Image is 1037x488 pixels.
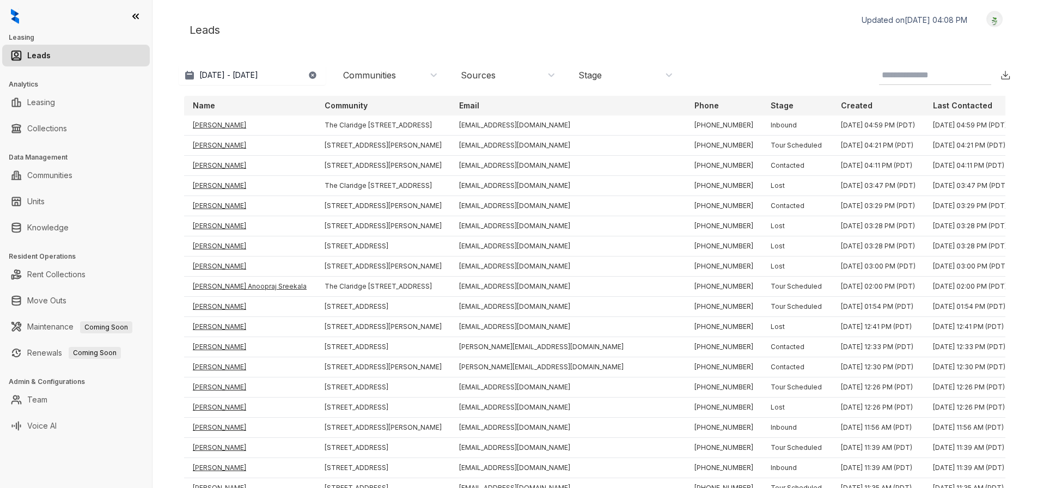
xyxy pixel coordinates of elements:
[924,377,1016,398] td: [DATE] 12:26 PM (PDT)
[316,418,450,438] td: [STREET_ADDRESS][PERSON_NAME]
[2,316,150,338] li: Maintenance
[686,357,762,377] td: [PHONE_NUMBER]
[450,277,686,297] td: [EMAIL_ADDRESS][DOMAIN_NAME]
[924,297,1016,317] td: [DATE] 01:54 PM (PDT)
[924,357,1016,377] td: [DATE] 12:30 PM (PDT)
[27,118,67,139] a: Collections
[832,115,924,136] td: [DATE] 04:59 PM (PDT)
[184,216,316,236] td: [PERSON_NAME]
[9,377,152,387] h3: Admin & Configurations
[762,458,832,478] td: Inbound
[450,398,686,418] td: [EMAIL_ADDRESS][DOMAIN_NAME]
[184,277,316,297] td: [PERSON_NAME] Anoopraj Sreekala
[762,156,832,176] td: Contacted
[450,136,686,156] td: [EMAIL_ADDRESS][DOMAIN_NAME]
[450,196,686,216] td: [EMAIL_ADDRESS][DOMAIN_NAME]
[686,398,762,418] td: [PHONE_NUMBER]
[316,357,450,377] td: [STREET_ADDRESS][PERSON_NAME]
[316,337,450,357] td: [STREET_ADDRESS]
[316,216,450,236] td: [STREET_ADDRESS][PERSON_NAME]
[832,458,924,478] td: [DATE] 11:39 AM (PDT)
[27,164,72,186] a: Communities
[1000,70,1011,81] img: Download
[686,418,762,438] td: [PHONE_NUMBER]
[832,297,924,317] td: [DATE] 01:54 PM (PDT)
[686,115,762,136] td: [PHONE_NUMBER]
[27,91,55,113] a: Leasing
[832,357,924,377] td: [DATE] 12:30 PM (PDT)
[316,297,450,317] td: [STREET_ADDRESS]
[924,216,1016,236] td: [DATE] 03:28 PM (PDT)
[762,176,832,196] td: Lost
[762,377,832,398] td: Tour Scheduled
[924,156,1016,176] td: [DATE] 04:11 PM (PDT)
[179,65,326,85] button: [DATE] - [DATE]
[2,264,150,285] li: Rent Collections
[450,438,686,458] td: [EMAIL_ADDRESS][DOMAIN_NAME]
[9,33,152,42] h3: Leasing
[762,257,832,277] td: Lost
[27,415,57,437] a: Voice AI
[184,176,316,196] td: [PERSON_NAME]
[27,217,69,239] a: Knowledge
[69,347,121,359] span: Coming Soon
[184,297,316,317] td: [PERSON_NAME]
[450,297,686,317] td: [EMAIL_ADDRESS][DOMAIN_NAME]
[762,277,832,297] td: Tour Scheduled
[686,277,762,297] td: [PHONE_NUMBER]
[2,342,150,364] li: Renewals
[316,176,450,196] td: The Claridge [STREET_ADDRESS]
[9,252,152,261] h3: Resident Operations
[924,317,1016,337] td: [DATE] 12:41 PM (PDT)
[461,69,496,81] div: Sources
[924,136,1016,156] td: [DATE] 04:21 PM (PDT)
[832,398,924,418] td: [DATE] 12:26 PM (PDT)
[762,196,832,216] td: Contacted
[686,156,762,176] td: [PHONE_NUMBER]
[325,100,368,111] p: Community
[686,337,762,357] td: [PHONE_NUMBER]
[686,236,762,257] td: [PHONE_NUMBER]
[686,257,762,277] td: [PHONE_NUMBER]
[987,14,1002,25] img: UserAvatar
[578,69,602,81] div: Stage
[762,357,832,377] td: Contacted
[27,191,45,212] a: Units
[9,152,152,162] h3: Data Management
[316,257,450,277] td: [STREET_ADDRESS][PERSON_NAME]
[316,438,450,458] td: [STREET_ADDRESS]
[316,115,450,136] td: The Claridge [STREET_ADDRESS]
[924,115,1016,136] td: [DATE] 04:59 PM (PDT)
[924,398,1016,418] td: [DATE] 12:26 PM (PDT)
[316,398,450,418] td: [STREET_ADDRESS]
[2,415,150,437] li: Voice AI
[762,115,832,136] td: Inbound
[762,418,832,438] td: Inbound
[184,438,316,458] td: [PERSON_NAME]
[316,377,450,398] td: [STREET_ADDRESS]
[832,317,924,337] td: [DATE] 12:41 PM (PDT)
[184,458,316,478] td: [PERSON_NAME]
[11,9,19,24] img: logo
[184,377,316,398] td: [PERSON_NAME]
[184,236,316,257] td: [PERSON_NAME]
[184,136,316,156] td: [PERSON_NAME]
[2,191,150,212] li: Units
[179,11,1011,49] div: Leads
[27,45,51,66] a: Leads
[832,377,924,398] td: [DATE] 12:26 PM (PDT)
[184,115,316,136] td: [PERSON_NAME]
[199,70,258,81] p: [DATE] - [DATE]
[27,264,86,285] a: Rent Collections
[184,156,316,176] td: [PERSON_NAME]
[686,458,762,478] td: [PHONE_NUMBER]
[316,236,450,257] td: [STREET_ADDRESS]
[686,438,762,458] td: [PHONE_NUMBER]
[9,80,152,89] h3: Analytics
[450,176,686,196] td: [EMAIL_ADDRESS][DOMAIN_NAME]
[450,115,686,136] td: [EMAIL_ADDRESS][DOMAIN_NAME]
[184,418,316,438] td: [PERSON_NAME]
[924,277,1016,297] td: [DATE] 02:00 PM (PDT)
[686,136,762,156] td: [PHONE_NUMBER]
[2,118,150,139] li: Collections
